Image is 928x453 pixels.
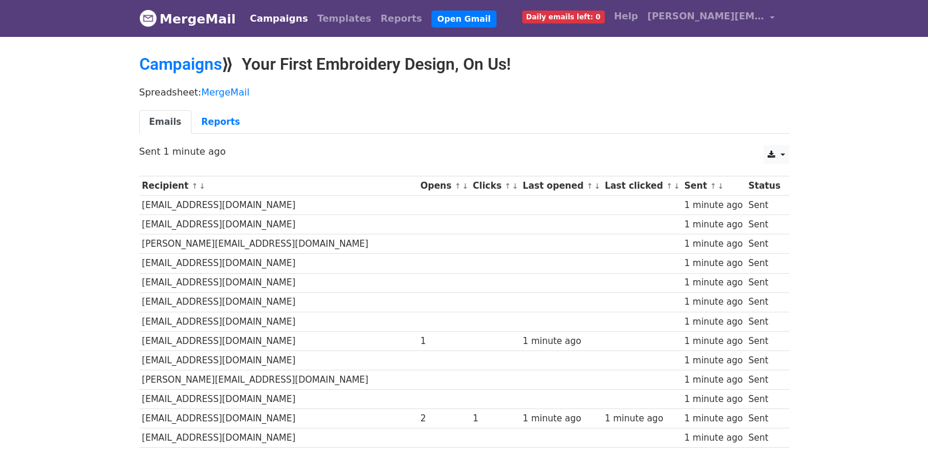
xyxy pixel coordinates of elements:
[139,292,418,312] td: [EMAIL_ADDRESS][DOMAIN_NAME]
[139,234,418,254] td: [PERSON_NAME][EMAIL_ADDRESS][DOMAIN_NAME]
[745,350,783,370] td: Sent
[684,412,743,425] div: 1 minute ago
[420,335,467,348] div: 1
[191,110,250,134] a: Reports
[139,196,418,215] td: [EMAIL_ADDRESS][DOMAIN_NAME]
[745,312,783,331] td: Sent
[745,196,783,215] td: Sent
[682,176,745,196] th: Sent
[462,182,468,190] a: ↓
[191,182,198,190] a: ↑
[684,373,743,387] div: 1 minute ago
[684,335,743,348] div: 1 minute ago
[523,335,599,348] div: 1 minute ago
[745,409,783,428] td: Sent
[684,393,743,406] div: 1 minute ago
[594,182,601,190] a: ↓
[139,9,157,27] img: MergeMail logo
[745,390,783,409] td: Sent
[313,7,376,30] a: Templates
[245,7,313,30] a: Campaigns
[505,182,511,190] a: ↑
[139,215,418,234] td: [EMAIL_ADDRESS][DOMAIN_NAME]
[605,412,679,425] div: 1 minute ago
[745,331,783,350] td: Sent
[684,431,743,445] div: 1 minute ago
[473,412,518,425] div: 1
[520,176,602,196] th: Last opened
[139,55,789,74] h2: ⟫ Your First Embroidery Design, On Us!
[673,182,680,190] a: ↓
[587,182,593,190] a: ↑
[666,182,673,190] a: ↑
[417,176,470,196] th: Opens
[199,182,206,190] a: ↓
[139,312,418,331] td: [EMAIL_ADDRESS][DOMAIN_NAME]
[139,86,789,98] p: Spreadsheet:
[432,11,496,28] a: Open Gmail
[139,273,418,292] td: [EMAIL_ADDRESS][DOMAIN_NAME]
[522,11,605,23] span: Daily emails left: 0
[139,390,418,409] td: [EMAIL_ADDRESS][DOMAIN_NAME]
[745,428,783,448] td: Sent
[523,412,599,425] div: 1 minute ago
[139,145,789,158] p: Sent 1 minute ago
[420,412,467,425] div: 2
[684,199,743,212] div: 1 minute ago
[139,6,236,31] a: MergeMail
[201,87,249,98] a: MergeMail
[139,409,418,428] td: [EMAIL_ADDRESS][DOMAIN_NAME]
[684,315,743,329] div: 1 minute ago
[139,331,418,350] td: [EMAIL_ADDRESS][DOMAIN_NAME]
[609,5,643,28] a: Help
[684,218,743,231] div: 1 minute ago
[718,182,724,190] a: ↓
[512,182,519,190] a: ↓
[745,370,783,390] td: Sent
[139,370,418,390] td: [PERSON_NAME][EMAIL_ADDRESS][DOMAIN_NAME]
[602,176,682,196] th: Last clicked
[745,215,783,234] td: Sent
[684,354,743,367] div: 1 minute ago
[139,350,418,370] td: [EMAIL_ADDRESS][DOMAIN_NAME]
[745,176,783,196] th: Status
[710,182,717,190] a: ↑
[643,5,780,32] a: [PERSON_NAME][EMAIL_ADDRESS][DOMAIN_NAME]
[470,176,520,196] th: Clicks
[745,234,783,254] td: Sent
[745,273,783,292] td: Sent
[745,254,783,273] td: Sent
[139,55,222,74] a: Campaigns
[139,428,418,448] td: [EMAIL_ADDRESS][DOMAIN_NAME]
[518,5,609,28] a: Daily emails left: 0
[745,292,783,312] td: Sent
[139,176,418,196] th: Recipient
[684,237,743,251] div: 1 minute ago
[684,295,743,309] div: 1 minute ago
[139,254,418,273] td: [EMAIL_ADDRESS][DOMAIN_NAME]
[684,276,743,289] div: 1 minute ago
[376,7,427,30] a: Reports
[648,9,765,23] span: [PERSON_NAME][EMAIL_ADDRESS][DOMAIN_NAME]
[454,182,461,190] a: ↑
[684,257,743,270] div: 1 minute ago
[139,110,191,134] a: Emails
